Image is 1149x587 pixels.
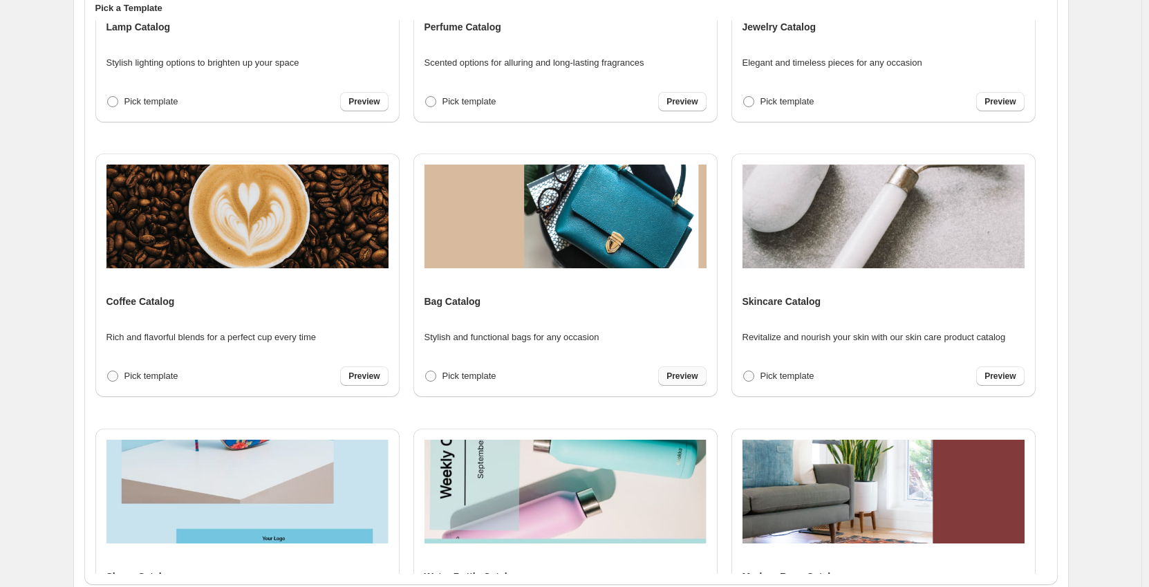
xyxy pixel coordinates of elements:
[666,371,698,382] span: Preview
[976,366,1024,386] a: Preview
[658,366,706,386] a: Preview
[742,20,816,34] h4: Jewelry Catalog
[976,92,1024,111] a: Preview
[424,56,644,70] p: Scented options for alluring and long-lasting fragrances
[658,92,706,111] a: Preview
[106,56,299,70] p: Stylish lighting options to brighten up your space
[760,371,814,381] span: Pick template
[984,96,1016,107] span: Preview
[442,96,496,106] span: Pick template
[124,96,178,106] span: Pick template
[340,92,388,111] a: Preview
[424,295,481,308] h4: Bag Catalog
[442,371,496,381] span: Pick template
[424,330,599,344] p: Stylish and functional bags for any occasion
[106,20,171,34] h4: Lamp Catalog
[984,371,1016,382] span: Preview
[124,371,178,381] span: Pick template
[666,96,698,107] span: Preview
[340,366,388,386] a: Preview
[348,96,380,107] span: Preview
[742,295,821,308] h4: Skincare Catalog
[424,20,501,34] h4: Perfume Catalog
[760,96,814,106] span: Pick template
[106,330,316,344] p: Rich and flavorful blends for a perfect cup every time
[742,330,1006,344] p: Revitalize and nourish your skin with our skin care product catalog
[106,570,174,584] h4: Shoes Catalog
[95,1,1047,15] h2: Pick a Template
[348,371,380,382] span: Preview
[424,570,519,584] h4: Water Bottle Catalog
[742,570,843,584] h4: Modern Rugs Catalog
[106,295,175,308] h4: Coffee Catalog
[742,56,922,70] p: Elegant and timeless pieces for any occasion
